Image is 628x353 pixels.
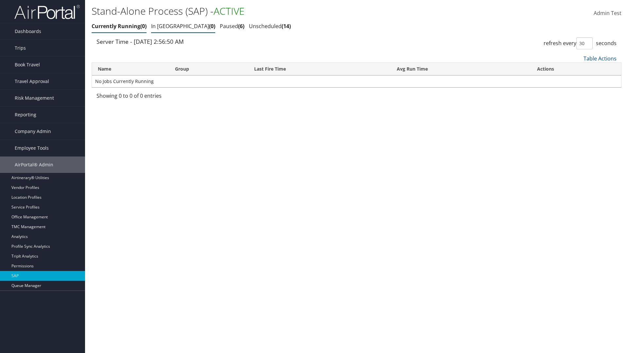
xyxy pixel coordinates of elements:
[92,4,445,18] h1: Stand-Alone Process (SAP) -
[15,73,49,90] span: Travel Approval
[15,107,36,123] span: Reporting
[238,23,244,30] span: 6
[15,57,40,73] span: Book Travel
[96,37,352,46] div: Server Time - [DATE] 2:56:50 AM
[249,23,291,30] a: Unscheduled14
[92,76,621,87] td: No Jobs Currently Running
[96,92,219,103] div: Showing 0 to 0 of 0 entries
[140,23,147,30] span: 0
[391,63,531,76] th: Avg Run Time: activate to sort column ascending
[544,40,576,47] span: refresh every
[209,23,215,30] span: 0
[15,23,41,40] span: Dashboards
[14,4,80,20] img: airportal-logo.png
[248,63,391,76] th: Last Fire Time: activate to sort column ascending
[594,9,621,17] span: Admin Test
[214,4,245,18] span: ACTIVE
[220,23,244,30] a: Paused6
[596,40,617,47] span: seconds
[15,90,54,106] span: Risk Management
[15,123,51,140] span: Company Admin
[92,23,147,30] a: Currently Running0
[15,157,53,173] span: AirPortal® Admin
[584,55,617,62] a: Table Actions
[594,3,621,24] a: Admin Test
[151,23,215,30] a: In [GEOGRAPHIC_DATA]0
[92,63,169,76] th: Name: activate to sort column ascending
[15,140,49,156] span: Employee Tools
[169,63,248,76] th: Group: activate to sort column ascending
[531,63,621,76] th: Actions
[15,40,26,56] span: Trips
[282,23,291,30] span: 14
